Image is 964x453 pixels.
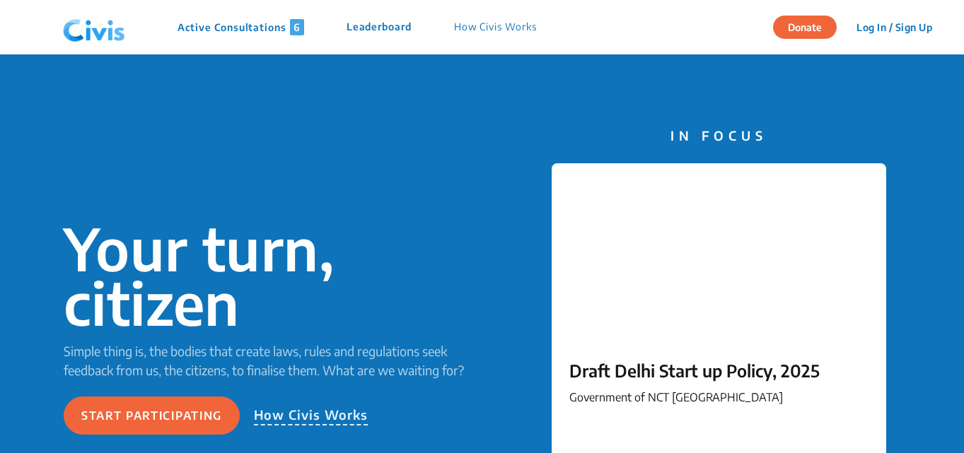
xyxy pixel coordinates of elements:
[454,19,537,35] p: How Civis Works
[773,16,837,39] button: Donate
[254,405,368,425] p: How Civis Works
[64,396,240,435] button: Start participating
[569,389,869,406] p: Government of NCT [GEOGRAPHIC_DATA]
[347,19,412,35] p: Leaderboard
[569,358,869,383] p: Draft Delhi Start up Policy, 2025
[552,126,886,145] p: IN FOCUS
[64,221,482,330] p: Your turn, citizen
[773,19,847,33] a: Donate
[64,341,482,380] p: Simple thing is, the bodies that create laws, rules and regulations seek feedback from us, the ci...
[290,19,304,35] span: 6
[57,6,131,49] img: navlogo.png
[178,19,304,35] p: Active Consultations
[847,16,941,38] button: Log In / Sign Up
